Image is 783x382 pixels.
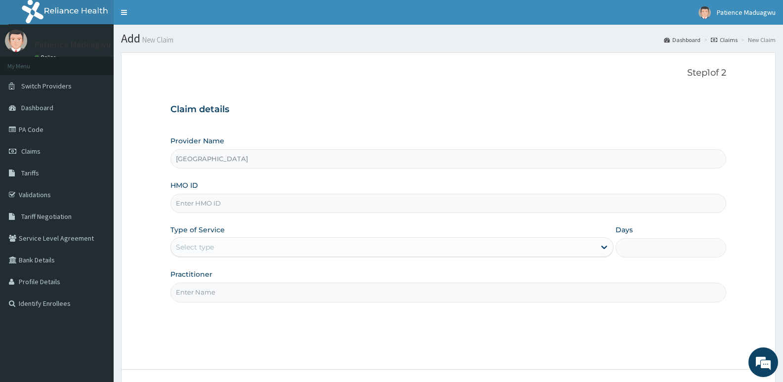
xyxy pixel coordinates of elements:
[170,136,224,146] label: Provider Name
[21,147,41,156] span: Claims
[170,194,726,213] input: Enter HMO ID
[711,36,738,44] a: Claims
[21,103,53,112] span: Dashboard
[717,8,776,17] span: Patience Maduagwu
[21,212,72,221] span: Tariff Negotiation
[170,269,212,279] label: Practitioner
[176,242,214,252] div: Select type
[616,225,633,235] label: Days
[21,169,39,177] span: Tariffs
[170,283,726,302] input: Enter Name
[121,32,776,45] h1: Add
[21,82,72,90] span: Switch Providers
[35,40,111,49] p: Patience Maduagwu
[170,225,225,235] label: Type of Service
[170,180,198,190] label: HMO ID
[5,30,27,52] img: User Image
[170,68,726,79] p: Step 1 of 2
[35,54,58,61] a: Online
[140,36,173,43] small: New Claim
[664,36,701,44] a: Dashboard
[699,6,711,19] img: User Image
[739,36,776,44] li: New Claim
[170,104,726,115] h3: Claim details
